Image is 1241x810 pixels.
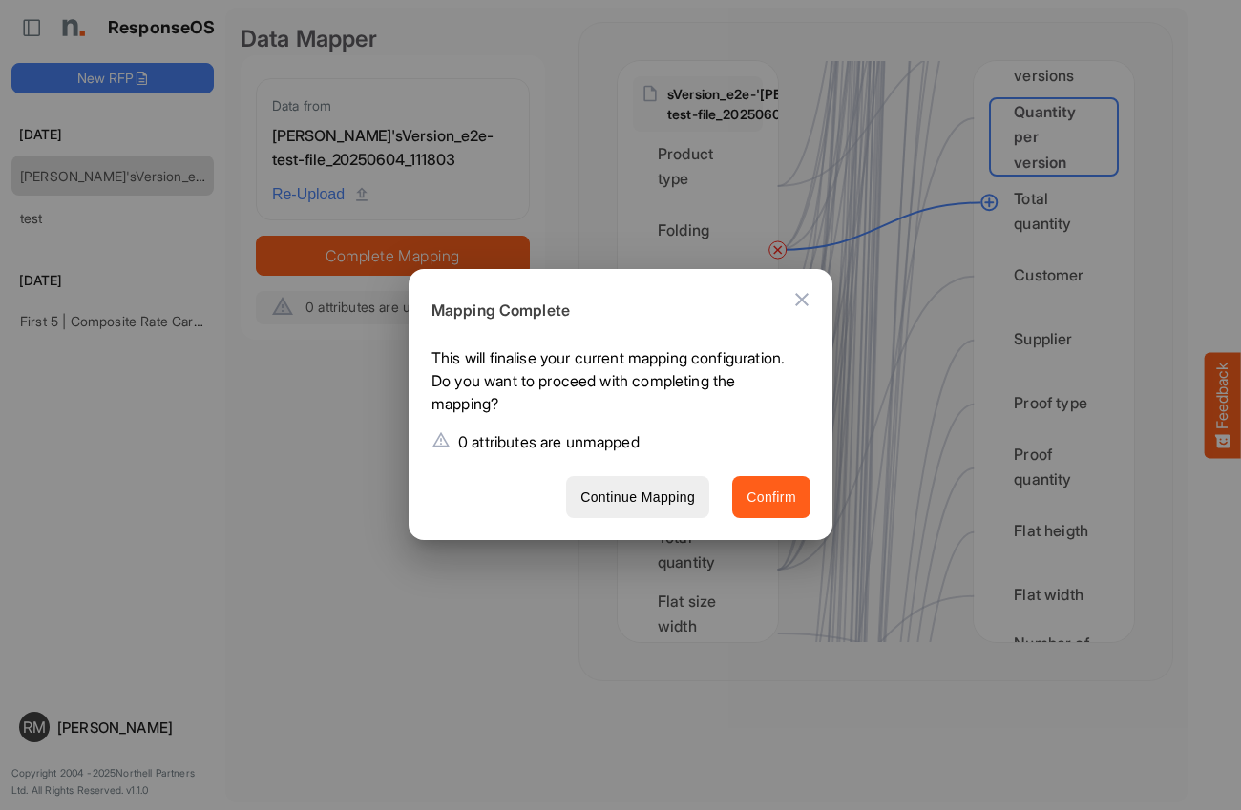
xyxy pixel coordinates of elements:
button: Continue Mapping [566,476,709,519]
p: This will finalise your current mapping configuration. Do you want to proceed with completing the... [431,346,795,423]
h6: Mapping Complete [431,299,795,323]
button: Close dialog [779,277,825,322]
span: Continue Mapping [580,486,695,509]
button: Confirm [732,476,810,519]
span: Confirm [747,486,796,509]
p: 0 attributes are unmapped [458,430,640,453]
